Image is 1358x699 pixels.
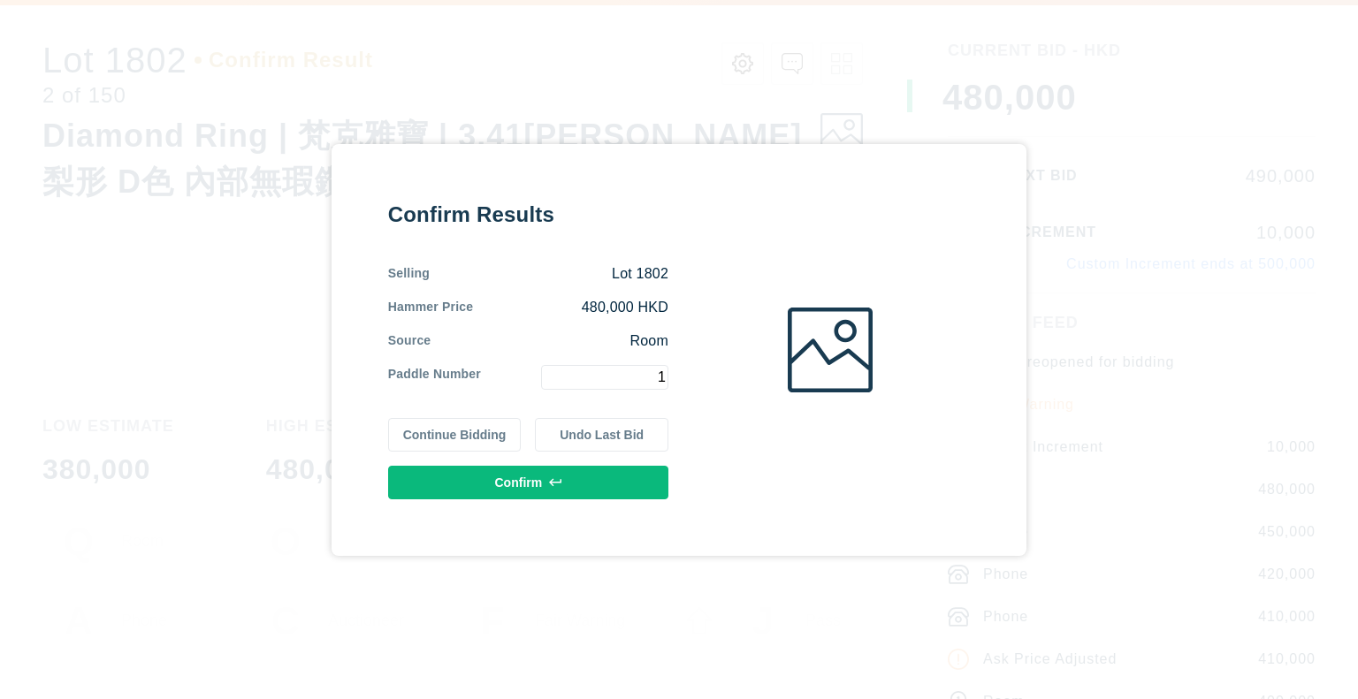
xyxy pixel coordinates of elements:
[388,466,668,499] button: Confirm
[388,418,522,452] button: Continue Bidding
[388,298,474,317] div: Hammer Price
[388,365,481,390] div: Paddle Number
[388,331,431,351] div: Source
[388,201,668,229] div: Confirm Results
[430,264,668,284] div: Lot 1802
[388,264,430,284] div: Selling
[535,418,668,452] button: Undo Last Bid
[431,331,668,351] div: Room
[473,298,668,317] div: 480,000 HKD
